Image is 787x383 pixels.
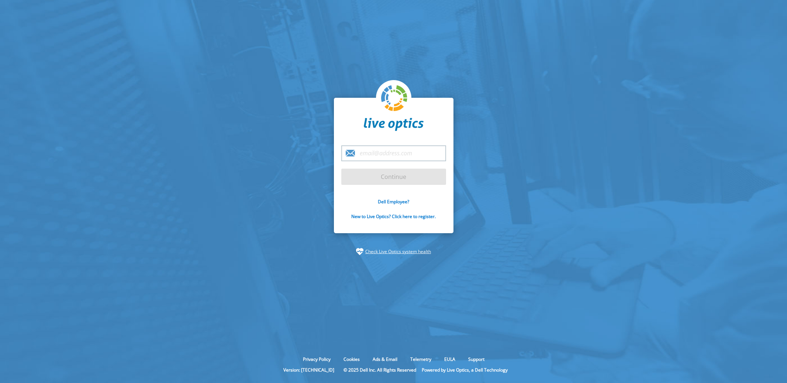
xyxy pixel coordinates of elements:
[356,248,363,255] img: status-check-icon.svg
[378,199,409,205] a: Dell Employee?
[463,356,490,362] a: Support
[422,367,508,373] li: Powered by Live Optics, a Dell Technology
[439,356,461,362] a: EULA
[280,367,338,373] li: Version: [TECHNICAL_ID]
[367,356,403,362] a: Ads & Email
[364,118,424,131] img: liveoptics-word.svg
[381,85,408,112] img: liveoptics-logo.svg
[341,145,446,161] input: email@address.com
[405,356,437,362] a: Telemetry
[297,356,336,362] a: Privacy Policy
[338,356,365,362] a: Cookies
[340,367,420,373] li: © 2025 Dell Inc. All Rights Reserved
[365,248,431,255] a: Check Live Optics system health
[351,213,436,220] a: New to Live Optics? Click here to register.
